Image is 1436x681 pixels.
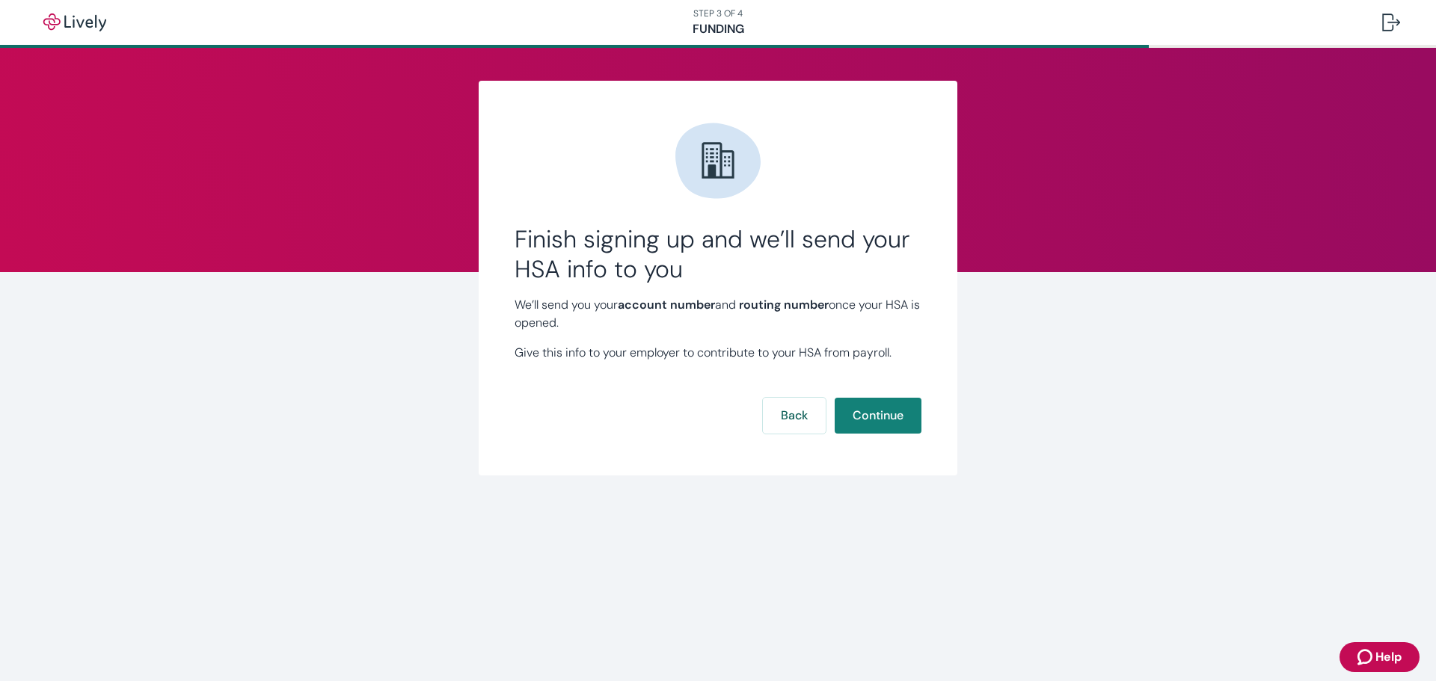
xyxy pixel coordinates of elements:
p: We’ll send you your and once your HSA is opened. [515,296,921,332]
span: Help [1375,648,1402,666]
img: Company [673,117,763,206]
strong: account number [618,297,715,312]
svg: Zendesk support icon [1357,648,1375,666]
button: Back [763,398,826,434]
button: Log out [1370,4,1412,40]
h2: Finish signing up and we’ll send your HSA info to you [515,224,921,284]
strong: routing number [739,297,829,312]
img: Lively [33,13,117,31]
p: Give this info to your employer to contribute to your HSA from payroll. [515,344,921,362]
button: Continue [835,398,921,434]
button: Zendesk support iconHelp [1340,642,1420,672]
